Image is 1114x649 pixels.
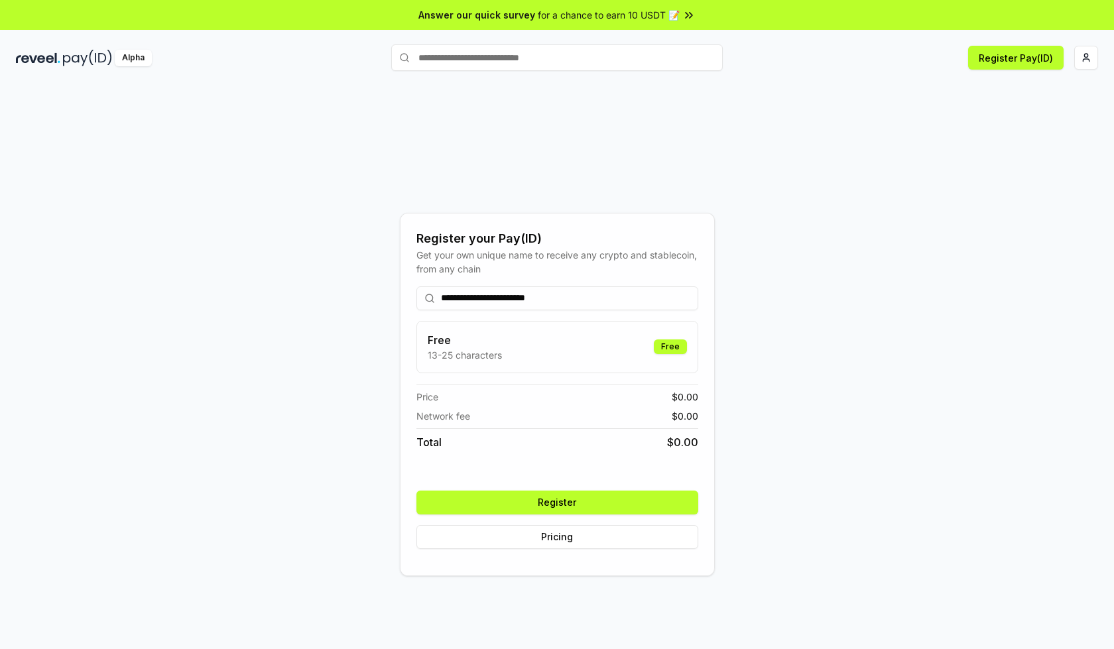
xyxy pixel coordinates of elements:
button: Register Pay(ID) [968,46,1064,70]
span: Total [416,434,442,450]
span: for a chance to earn 10 USDT 📝 [538,8,680,22]
span: Price [416,390,438,404]
span: Network fee [416,409,470,423]
div: Alpha [115,50,152,66]
span: $ 0.00 [672,390,698,404]
span: $ 0.00 [672,409,698,423]
img: pay_id [63,50,112,66]
img: reveel_dark [16,50,60,66]
button: Register [416,491,698,514]
button: Pricing [416,525,698,549]
span: $ 0.00 [667,434,698,450]
div: Free [654,339,687,354]
h3: Free [428,332,502,348]
div: Register your Pay(ID) [416,229,698,248]
p: 13-25 characters [428,348,502,362]
div: Get your own unique name to receive any crypto and stablecoin, from any chain [416,248,698,276]
span: Answer our quick survey [418,8,535,22]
